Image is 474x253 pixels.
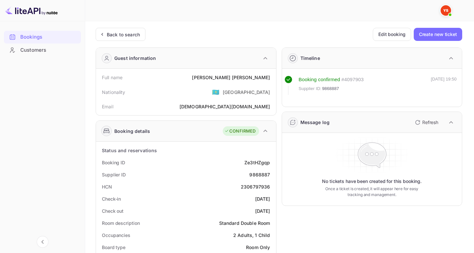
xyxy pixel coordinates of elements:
div: Supplier ID [102,171,126,178]
span: 9868887 [322,85,339,92]
div: Timeline [300,55,320,62]
img: Yandex Support [441,5,451,16]
div: Email [102,103,113,110]
div: Status and reservations [102,147,157,154]
div: Guest information [114,55,156,62]
a: Bookings [4,31,81,43]
div: Bookings [4,31,81,44]
div: Check-in [102,195,121,202]
div: [DATE] [255,208,270,214]
img: LiteAPI logo [5,5,58,16]
div: Message log [300,119,330,126]
div: Room Only [246,244,270,251]
button: Edit booking [373,28,411,41]
div: CONFIRMED [224,128,256,135]
button: Collapse navigation [37,236,48,248]
div: Booking confirmed [299,76,340,83]
a: Customers [4,44,81,56]
div: Ze3tHZgqp [244,159,270,166]
span: United States [212,86,219,98]
div: [DEMOGRAPHIC_DATA][DOMAIN_NAME] [180,103,270,110]
div: Occupancies [102,232,130,239]
div: Full name [102,74,123,81]
div: Standard Double Room [219,220,270,226]
div: Booking ID [102,159,125,166]
p: Refresh [422,119,438,126]
button: Refresh [411,117,441,128]
div: Board type [102,244,125,251]
span: Supplier ID: [299,85,322,92]
div: Back to search [107,31,140,38]
div: Booking details [114,128,150,135]
div: HCN [102,183,112,190]
button: Create new ticket [414,28,462,41]
div: 9868887 [249,171,270,178]
div: Check out [102,208,123,214]
div: [DATE] 19:50 [431,76,457,95]
div: 2306797936 [241,183,270,190]
div: Room description [102,220,140,226]
div: # 4097903 [341,76,364,83]
div: Nationality [102,89,125,96]
p: Once a ticket is created, it will appear here for easy tracking and management. [324,186,420,198]
div: [DATE] [255,195,270,202]
div: Customers [4,44,81,57]
div: [PERSON_NAME] [PERSON_NAME] [192,74,270,81]
p: No tickets have been created for this booking. [322,178,422,185]
div: [GEOGRAPHIC_DATA] [223,89,270,96]
div: Customers [20,46,78,54]
div: Bookings [20,33,78,41]
div: 2 Adults, 1 Child [233,232,270,239]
